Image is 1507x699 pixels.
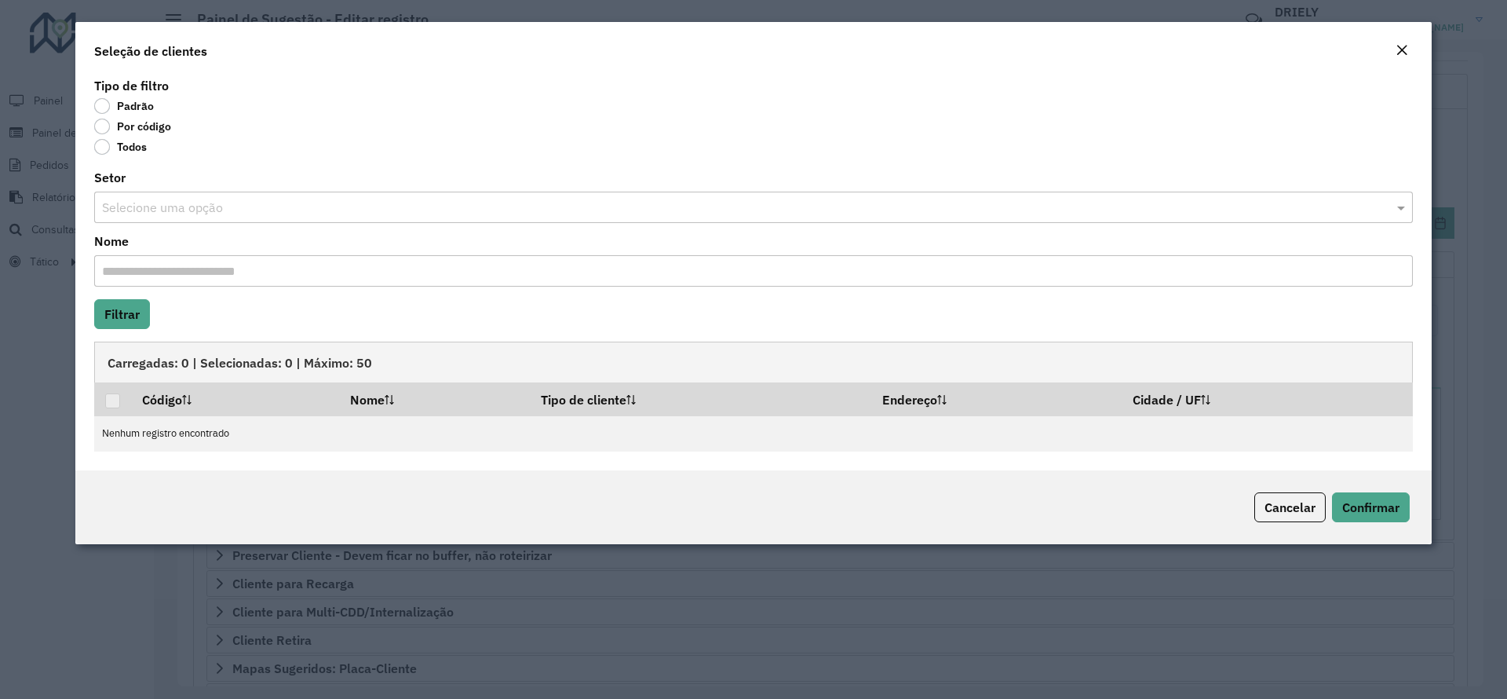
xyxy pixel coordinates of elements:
[94,119,171,134] label: Por código
[94,98,154,114] label: Padrão
[1254,492,1326,522] button: Cancelar
[1342,500,1399,515] span: Confirmar
[94,342,1413,382] div: Carregadas: 0 | Selecionadas: 0 | Máximo: 50
[871,382,1122,415] th: Endereço
[94,416,1413,452] td: Nenhum registro encontrado
[1396,44,1408,57] em: Fechar
[1264,500,1315,515] span: Cancelar
[339,382,531,415] th: Nome
[1391,41,1413,61] button: Close
[94,168,126,187] label: Setor
[1332,492,1410,522] button: Confirmar
[531,382,871,415] th: Tipo de cliente
[94,42,207,60] h4: Seleção de clientes
[94,232,129,251] label: Nome
[94,139,147,155] label: Todos
[94,299,150,329] button: Filtrar
[94,76,169,95] label: Tipo de filtro
[131,382,338,415] th: Código
[1122,382,1413,415] th: Cidade / UF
